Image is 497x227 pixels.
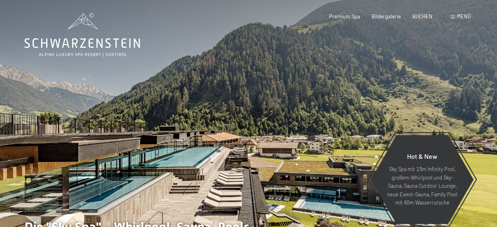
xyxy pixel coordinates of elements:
[407,152,437,160] span: Hot & New
[370,135,474,225] a: Hot & New Sky Spa mit 23m Infinity Pool, großem Whirlpool und Sky-Sauna, Sauna Outdoor Lounge, ne...
[412,13,432,20] a: BUCHEN
[329,13,360,20] a: Premium Spa
[387,165,458,207] p: Sky Spa mit 23m Infinity Pool, großem Whirlpool und Sky-Sauna, Sauna Outdoor Lounge, neue Event-S...
[457,13,471,20] span: Menü
[372,13,401,20] a: Bildergalerie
